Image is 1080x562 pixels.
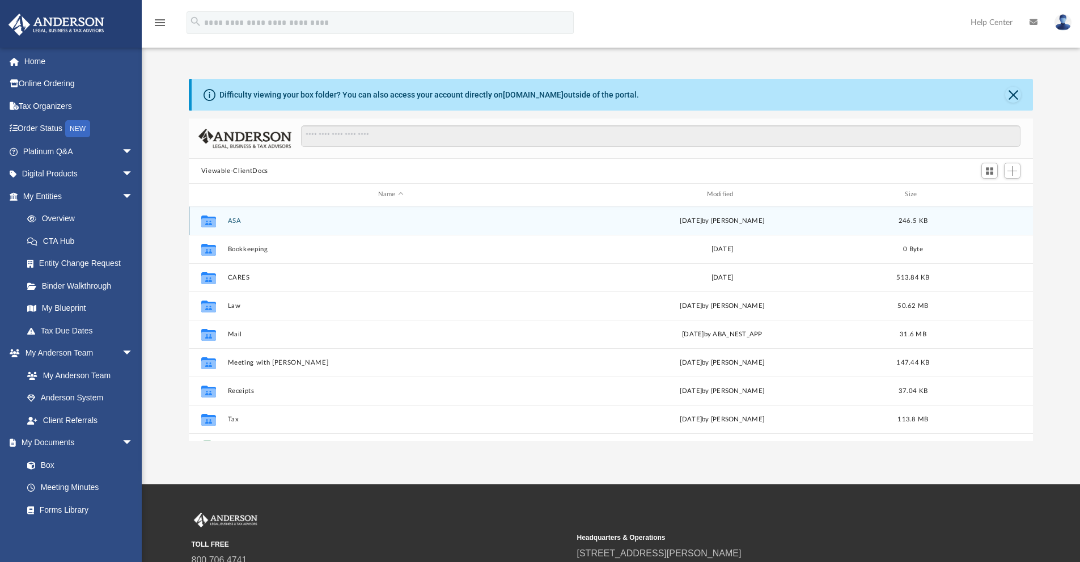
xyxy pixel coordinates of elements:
[122,140,145,163] span: arrow_drop_down
[153,16,167,29] i: menu
[122,185,145,208] span: arrow_drop_down
[16,208,150,230] a: Overview
[896,359,929,365] span: 147.44 KB
[577,548,742,558] a: [STREET_ADDRESS][PERSON_NAME]
[227,387,554,395] button: Receipts
[559,272,886,282] div: [DATE]
[65,120,90,137] div: NEW
[8,140,150,163] a: Platinum Q&Aarrow_drop_down
[122,163,145,186] span: arrow_drop_down
[192,513,260,527] img: Anderson Advisors Platinum Portal
[16,498,139,521] a: Forms Library
[558,189,885,200] div: Modified
[890,189,935,200] div: Size
[122,432,145,455] span: arrow_drop_down
[896,274,929,280] span: 513.84 KB
[503,90,564,99] a: [DOMAIN_NAME]
[16,297,145,320] a: My Blueprint
[192,539,569,550] small: TOLL FREE
[900,331,926,337] span: 31.6 MB
[227,302,554,310] button: Law
[577,533,955,543] small: Headquarters & Operations
[899,387,927,394] span: 37.04 KB
[227,331,554,338] button: Mail
[8,342,145,365] a: My Anderson Teamarrow_drop_down
[189,206,1034,441] div: grid
[227,189,553,200] div: Name
[8,185,150,208] a: My Entitiesarrow_drop_down
[16,274,150,297] a: Binder Walkthrough
[981,163,998,179] button: Switch to Grid View
[897,302,928,309] span: 50.62 MB
[16,230,150,252] a: CTA Hub
[5,14,108,36] img: Anderson Advisors Platinum Portal
[8,73,150,95] a: Online Ordering
[897,416,928,422] span: 113.8 MB
[153,22,167,29] a: menu
[903,246,923,252] span: 0 Byte
[227,217,554,225] button: ASA
[227,246,554,253] button: Bookkeeping
[189,15,202,28] i: search
[8,163,150,185] a: Digital Productsarrow_drop_down
[201,166,268,176] button: Viewable-ClientDocs
[1004,163,1021,179] button: Add
[16,454,139,476] a: Box
[227,274,554,281] button: CARES
[559,215,886,226] div: [DATE] by [PERSON_NAME]
[16,521,145,544] a: Notarize
[941,189,1020,200] div: id
[1005,87,1021,103] button: Close
[16,364,139,387] a: My Anderson Team
[301,125,1020,147] input: Search files and folders
[8,95,150,117] a: Tax Organizers
[16,409,145,432] a: Client Referrals
[122,342,145,365] span: arrow_drop_down
[559,386,886,396] div: [DATE] by [PERSON_NAME]
[1054,14,1071,31] img: User Pic
[559,414,886,424] div: [DATE] by [PERSON_NAME]
[16,476,145,499] a: Meeting Minutes
[227,416,554,423] button: Tax
[8,50,150,73] a: Home
[8,117,150,141] a: Order StatusNEW
[559,329,886,339] div: [DATE] by ABA_NEST_APP
[16,252,150,275] a: Entity Change Request
[8,432,145,454] a: My Documentsarrow_drop_down
[219,89,639,101] div: Difficulty viewing your box folder? You can also access your account directly on outside of the p...
[227,359,554,366] button: Meeting with [PERSON_NAME]
[899,217,927,223] span: 246.5 KB
[559,357,886,367] div: [DATE] by [PERSON_NAME]
[559,244,886,254] div: [DATE]
[194,189,222,200] div: id
[16,387,145,409] a: Anderson System
[16,319,150,342] a: Tax Due Dates
[559,301,886,311] div: [DATE] by [PERSON_NAME]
